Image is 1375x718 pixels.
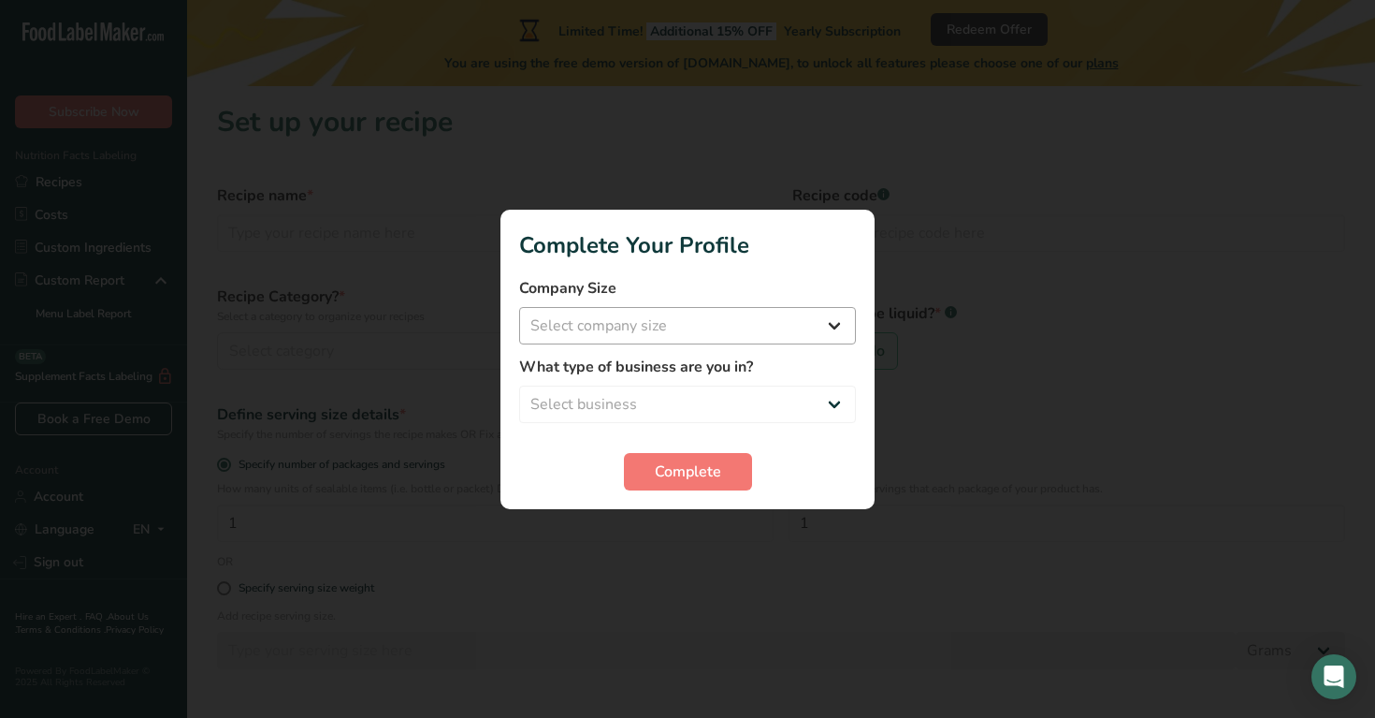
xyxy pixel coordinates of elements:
[655,461,721,483] span: Complete
[1311,654,1356,699] div: Open Intercom Messenger
[519,277,856,300] label: Company Size
[519,228,856,262] h1: Complete Your Profile
[519,356,856,378] label: What type of business are you in?
[624,453,752,491] button: Complete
